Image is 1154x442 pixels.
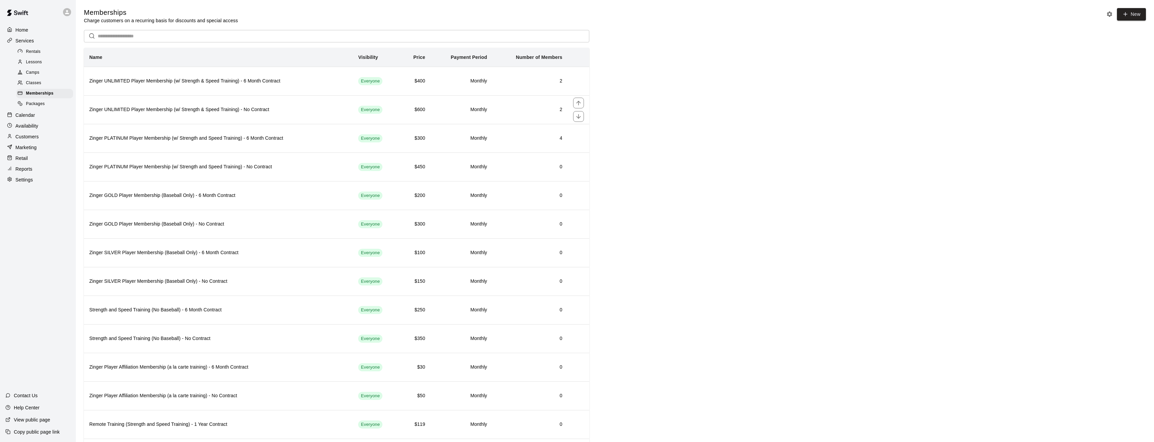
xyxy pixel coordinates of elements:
a: Settings [5,175,70,185]
p: View public page [14,416,50,423]
span: Everyone [358,221,382,228]
a: Calendar [5,110,70,120]
span: Classes [26,80,41,87]
b: Visibility [358,55,378,60]
div: This membership is visible to all customers [358,77,382,85]
a: Customers [5,132,70,142]
h6: Zinger SILVER Player Membership (Baseball Only) - 6 Month Contract [89,249,347,257]
h6: Monthly [436,220,487,228]
a: Services [5,36,70,46]
h6: Monthly [436,163,487,171]
a: Reports [5,164,70,174]
h6: Strength and Speed Training (No Baseball) - No Contract [89,335,347,342]
h6: Zinger SILVER Player Membership (Baseball Only) - No Contract [89,278,347,285]
h6: $600 [404,106,425,113]
a: Classes [16,78,76,89]
span: Lessons [26,59,42,66]
div: This membership is visible to all customers [358,249,382,257]
div: Camps [16,68,73,77]
h6: 0 [498,249,562,257]
h6: 0 [498,306,562,314]
h6: Strength and Speed Training (No Baseball) - 6 Month Contract [89,306,347,314]
h5: Memberships [84,8,238,17]
h6: Monthly [436,249,487,257]
span: Packages [26,101,45,107]
a: Packages [16,99,76,109]
b: Payment Period [451,55,487,60]
h6: Monthly [436,106,487,113]
h6: $350 [404,335,425,342]
div: This membership is visible to all customers [358,163,382,171]
div: This membership is visible to all customers [358,420,382,429]
div: Classes [16,78,73,88]
b: Number of Members [516,55,562,60]
div: This membership is visible to all customers [358,363,382,371]
h6: $119 [404,421,425,428]
h6: Zinger UNLIMITED Player Membership (w/ Strength & Speed Training) - No Contract [89,106,347,113]
span: Everyone [358,336,382,342]
h6: $50 [404,392,425,400]
h6: $300 [404,220,425,228]
h6: 0 [498,192,562,199]
h6: 0 [498,335,562,342]
h6: Zinger UNLIMITED Player Membership (w/ Strength & Speed Training) - 6 Month Contract [89,77,347,85]
h6: 4 [498,135,562,142]
a: Lessons [16,57,76,67]
h6: Monthly [436,364,487,371]
span: Camps [26,69,39,76]
a: Rentals [16,46,76,57]
h6: $150 [404,278,425,285]
h6: Zinger Player Affiliation Membership (a la carte training) - No Contract [89,392,347,400]
h6: 0 [498,163,562,171]
h6: 2 [498,106,562,113]
b: Price [413,55,425,60]
button: Memberships settings [1104,9,1115,19]
span: Everyone [358,107,382,113]
button: move item up [573,98,584,108]
div: This membership is visible to all customers [358,392,382,400]
p: Help Center [14,404,39,411]
div: Marketing [5,142,70,152]
span: Everyone [358,250,382,256]
h6: Monthly [436,192,487,199]
span: Everyone [358,135,382,142]
h6: 0 [498,392,562,400]
h6: 0 [498,364,562,371]
a: Memberships [16,89,76,99]
h6: $400 [404,77,425,85]
div: This membership is visible to all customers [358,306,382,314]
span: Everyone [358,307,382,313]
h6: Monthly [436,421,487,428]
div: Lessons [16,58,73,67]
div: Availability [5,121,70,131]
div: This membership is visible to all customers [358,134,382,142]
span: Memberships [26,90,54,97]
p: Marketing [15,144,37,151]
p: Retail [15,155,28,162]
span: Everyone [358,364,382,371]
span: Everyone [358,78,382,84]
div: This membership is visible to all customers [358,277,382,285]
h6: 0 [498,278,562,285]
p: Copy public page link [14,429,60,435]
h6: Monthly [436,77,487,85]
h6: Zinger GOLD Player Membership (Baseball Only) - No Contract [89,220,347,228]
a: Home [5,25,70,35]
h6: Monthly [436,306,487,314]
div: Packages [16,99,73,109]
span: Everyone [358,421,382,428]
div: This membership is visible to all customers [358,220,382,228]
span: Everyone [358,393,382,399]
h6: Remote Training (Strength and Speed Training) - 1 Year Contract [89,421,347,428]
h6: 0 [498,220,562,228]
p: Availability [15,123,38,129]
div: This membership is visible to all customers [358,106,382,114]
button: move item down [573,111,584,122]
b: Name [89,55,102,60]
h6: Monthly [436,335,487,342]
p: Charge customers on a recurring basis for discounts and special access [84,17,238,24]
